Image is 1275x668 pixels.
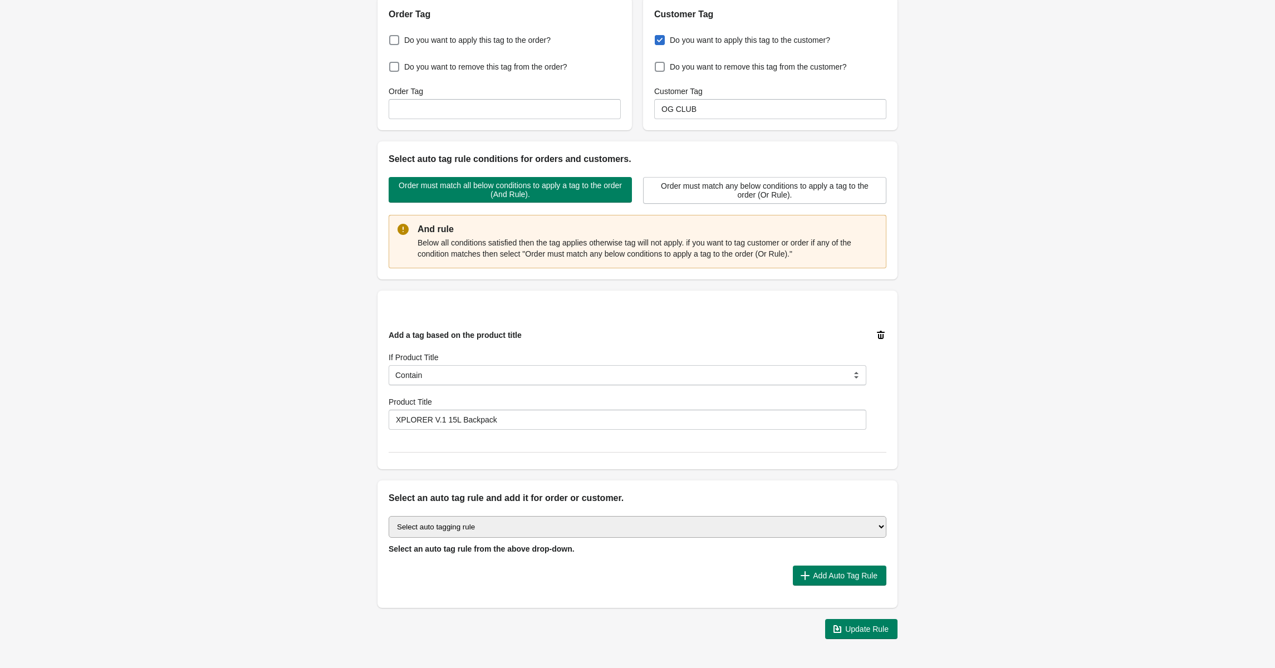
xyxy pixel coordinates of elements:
[404,61,567,72] span: Do you want to remove this tag from the order?
[654,86,703,97] label: Customer Tag
[670,61,846,72] span: Do you want to remove this tag from the customer?
[825,619,898,639] button: Update Rule
[670,35,830,46] span: Do you want to apply this tag to the customer?
[389,8,621,21] h2: Order Tag
[389,86,423,97] label: Order Tag
[389,331,522,340] span: Add a tag based on the product title
[418,223,877,236] p: And rule
[389,352,438,363] label: If Product Title
[404,35,551,46] span: Do you want to apply this tag to the order?
[389,492,886,505] h2: Select an auto tag rule and add it for order or customer.
[845,625,889,633] span: Update Rule
[389,396,432,407] label: Product Title
[389,544,575,553] span: Select an auto tag rule from the above drop-down.
[793,566,886,586] button: Add Auto Tag Rule
[653,181,877,199] span: Order must match any below conditions to apply a tag to the order (Or Rule).
[813,571,877,580] span: Add Auto Tag Rule
[389,153,886,166] h2: Select auto tag rule conditions for orders and customers.
[418,237,877,259] p: Below all conditions satisfied then the tag applies otherwise tag will not apply. if you want to ...
[654,8,886,21] h2: Customer Tag
[389,410,866,430] input: xyz
[643,177,886,204] button: Order must match any below conditions to apply a tag to the order (Or Rule).
[398,181,623,199] span: Order must match all below conditions to apply a tag to the order (And Rule).
[389,177,632,203] button: Order must match all below conditions to apply a tag to the order (And Rule).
